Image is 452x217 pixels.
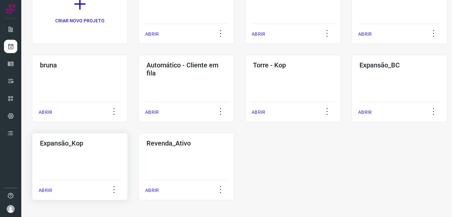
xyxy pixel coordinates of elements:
p: ABRIR [252,31,265,38]
p: ABRIR [145,31,159,38]
h3: Expansão_Kop [40,139,120,147]
h3: Automático - Cliente em fila [146,61,226,77]
h3: bruna [40,61,120,69]
p: ABRIR [252,109,265,116]
p: ABRIR [358,109,372,116]
h3: Torre - Kop [253,61,333,69]
img: Logo [6,4,16,14]
h3: Expansão_BC [359,61,439,69]
p: ABRIR [145,109,159,116]
p: CRIAR NOVO PROJETO [55,17,105,24]
p: ABRIR [145,187,159,194]
p: ABRIR [39,187,52,194]
h3: Revenda_Ativo [146,139,226,147]
p: ABRIR [358,31,372,38]
img: avatar-user-boy.jpg [7,205,15,213]
p: ABRIR [39,109,52,116]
